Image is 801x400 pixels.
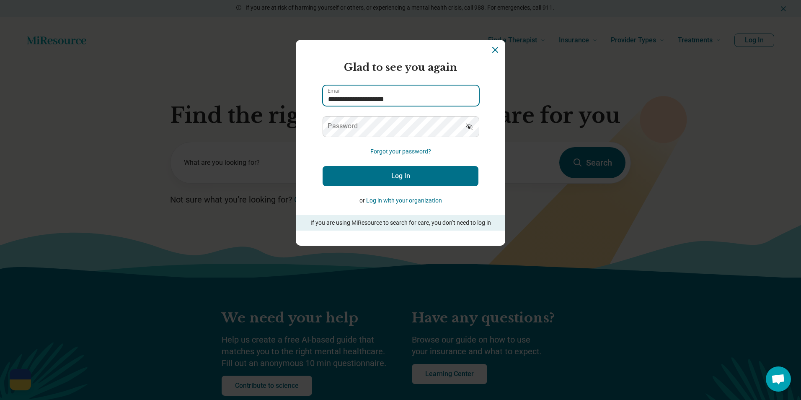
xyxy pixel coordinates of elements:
button: Show password [460,116,478,136]
p: If you are using MiResource to search for care, you don’t need to log in [307,218,494,227]
button: Dismiss [490,45,500,55]
button: Log In [323,166,478,186]
button: Log in with your organization [366,196,442,205]
p: or [323,196,478,205]
section: Login Dialog [296,40,505,246]
label: Email [328,88,341,94]
label: Password [328,123,358,130]
button: Forgot your password? [370,147,431,156]
h2: Glad to see you again [323,60,478,75]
